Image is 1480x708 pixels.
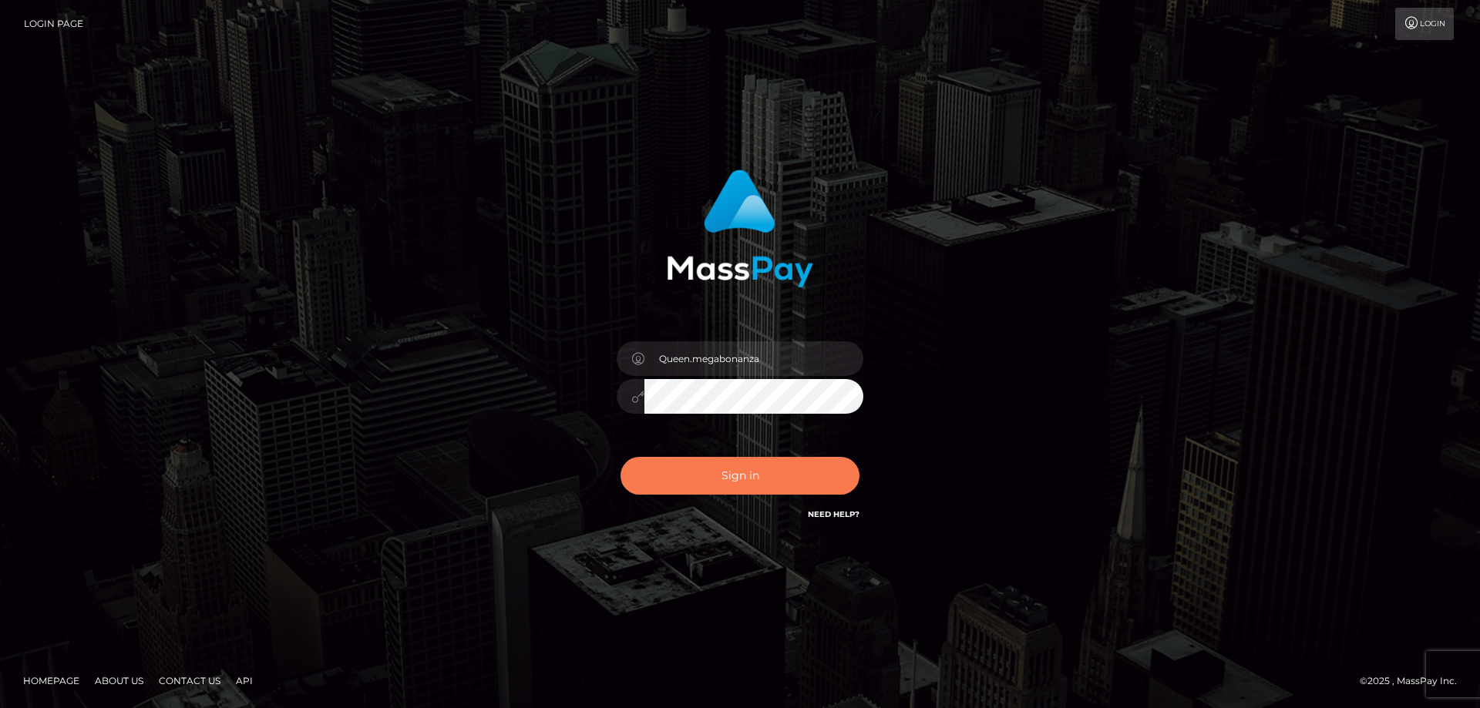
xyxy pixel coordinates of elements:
[153,669,227,693] a: Contact Us
[808,509,859,519] a: Need Help?
[1360,673,1468,690] div: © 2025 , MassPay Inc.
[230,669,259,693] a: API
[1395,8,1454,40] a: Login
[644,341,863,376] input: Username...
[17,669,86,693] a: Homepage
[621,457,859,495] button: Sign in
[89,669,150,693] a: About Us
[24,8,83,40] a: Login Page
[667,169,813,287] img: MassPay Login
